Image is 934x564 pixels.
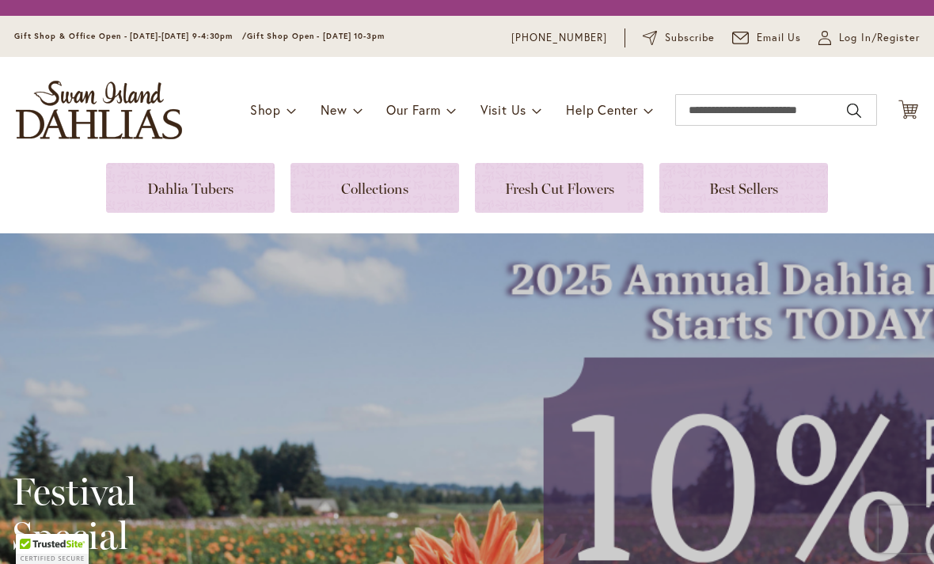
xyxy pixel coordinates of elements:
span: Visit Us [480,101,526,118]
a: Email Us [732,30,802,46]
span: Email Us [757,30,802,46]
span: Log In/Register [839,30,920,46]
h2: Festival Special [12,469,423,558]
span: New [321,101,347,118]
span: Our Farm [386,101,440,118]
span: Subscribe [665,30,715,46]
button: Search [847,98,861,123]
span: Help Center [566,101,638,118]
span: Gift Shop & Office Open - [DATE]-[DATE] 9-4:30pm / [14,31,247,41]
span: Shop [250,101,281,118]
a: store logo [16,81,182,139]
a: [PHONE_NUMBER] [511,30,607,46]
a: Log In/Register [818,30,920,46]
span: Gift Shop Open - [DATE] 10-3pm [247,31,385,41]
a: Subscribe [643,30,715,46]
